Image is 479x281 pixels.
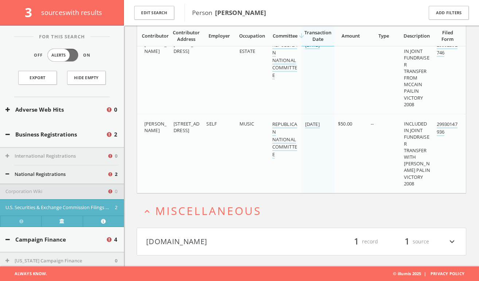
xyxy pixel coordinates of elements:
button: Corporation Wiki [5,188,107,195]
span: MUSIC [239,120,254,127]
b: [PERSON_NAME] [215,8,266,17]
a: REPUBLICAN NATIONAL COMMITTEE [272,42,297,80]
span: 1 [401,235,413,248]
span: Committee [273,32,297,39]
span: SELF [206,120,217,127]
span: Employer [209,32,230,39]
span: source s with results [41,8,102,17]
span: Contributor [142,32,169,39]
span: [PERSON_NAME] [144,41,167,54]
button: [DOMAIN_NAME] [146,235,301,248]
a: [DATE] [305,121,320,128]
span: Transaction Date [304,29,331,42]
span: Off [34,52,43,58]
span: Occupation [239,32,265,39]
span: [STREET_ADDRESS] [174,41,199,54]
button: Edit Search [134,6,174,20]
span: Person [192,8,266,17]
button: Campaign Finance [5,235,106,244]
button: International Registrations [5,153,107,160]
span: 1 [351,235,362,248]
span: © illumis 2025 [393,266,474,281]
span: For This Search [34,33,90,41]
span: -- [371,120,374,127]
span: 2 [115,204,117,211]
a: Export [18,71,57,85]
span: 3 [25,4,38,21]
a: 29992392746 [437,42,457,57]
span: On [83,52,90,58]
span: 0 [115,188,117,195]
span: 0 [115,153,117,160]
button: Adverse Web Hits [5,105,106,114]
span: 0 [115,257,117,265]
span: | [421,271,429,276]
i: arrow_downward [298,32,305,39]
button: National Registrations [5,171,107,178]
a: Privacy Policy [431,271,464,276]
span: INCLUDED IN JOINT FUNDRAISER TRANSFER FROM MCCAIN PAILIN VICTORY 2008 [404,41,429,108]
button: Add Filters [429,6,469,20]
span: $50.00 [338,120,352,127]
a: Verify at source [41,216,82,227]
span: 2 [115,171,117,178]
i: expand_more [447,235,457,248]
span: 2 [114,130,117,139]
span: [PERSON_NAME] [144,120,167,134]
a: REPUBLICAN NATIONAL COMMITTEE [272,121,297,159]
span: Type [378,32,389,39]
button: Business Registrations [5,130,106,139]
span: Description [404,32,430,39]
span: Amount [342,32,360,39]
span: Miscellaneous [155,203,261,218]
button: Hide Empty [67,71,106,85]
div: record [334,235,378,248]
span: INCLUDED IN JOINT FUNDRAISER TRANSFER WITH [PERSON_NAME] PALIN VICTORY 2008 [404,120,430,187]
div: source [385,235,429,248]
button: U.S. Securities & Exchange Commission Filings Search [5,204,115,211]
button: expand_lessMiscellaneous [142,205,466,217]
span: 0 [114,105,117,114]
span: REAL ESTATE [239,41,256,54]
span: Always Know. [5,266,47,281]
span: [STREET_ADDRESS] [174,120,199,134]
a: 29930147936 [437,121,457,136]
span: Contributor Address [173,29,200,42]
button: [US_STATE] Campaign Finance [5,257,115,265]
i: expand_less [142,207,152,216]
span: Filed Form [441,29,453,42]
span: 4 [114,235,117,244]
